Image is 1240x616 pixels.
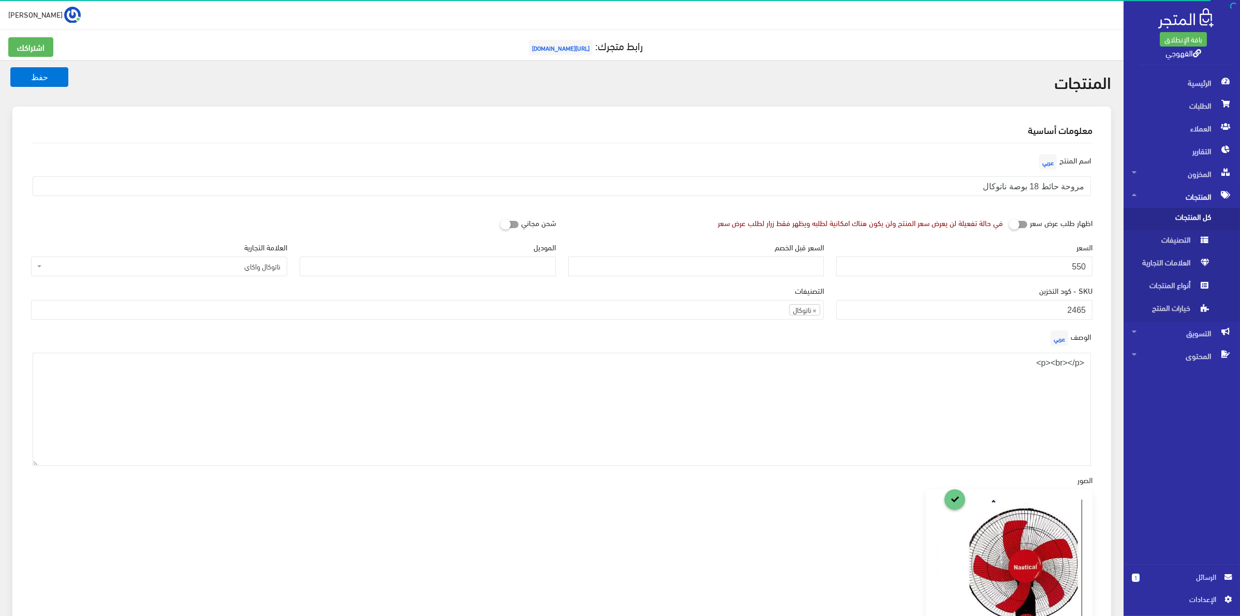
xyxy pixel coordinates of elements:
span: [URL][DOMAIN_NAME] [529,40,593,55]
textarea: <p><br></p> [33,353,1091,466]
span: العلامات التجارية [1132,253,1211,276]
label: شحن مجاني [521,213,556,232]
span: اﻹعدادات [1140,593,1216,605]
label: الموديل [534,241,556,252]
a: المنتجات [1124,185,1240,208]
a: اشتراكك [8,37,53,57]
span: عربي [1051,330,1068,346]
label: SKU - كود التخزين [1039,284,1093,296]
a: التقارير [1124,140,1240,162]
span: [PERSON_NAME] [8,8,63,21]
a: المحتوى [1124,344,1240,367]
span: الرسائل [1148,571,1216,582]
li: ناتوكال [789,304,820,315]
label: السعر [1076,241,1093,252]
a: أنواع المنتجات [1124,276,1240,299]
span: المخزون [1132,162,1232,185]
span: خيارات المنتج [1132,299,1211,322]
a: الرئيسية [1124,71,1240,94]
span: ناتوكال واكاي [31,257,287,276]
label: الصور [1077,474,1093,486]
a: المخزون [1124,162,1240,185]
a: 1 الرسائل [1132,571,1232,593]
label: اظهار طلب عرض سعر [1030,213,1093,232]
a: ... [PERSON_NAME] [8,6,81,23]
span: عربي [1039,154,1057,170]
a: خيارات المنتج [1124,299,1240,322]
a: رابط متجرك:[URL][DOMAIN_NAME] [526,36,643,55]
img: . [1158,8,1214,28]
span: 1 [1132,574,1140,582]
a: اﻹعدادات [1132,593,1232,610]
label: التصنيفات [795,284,824,296]
span: ناتوكال واكاي [44,261,281,272]
span: الرئيسية [1132,71,1232,94]
label: السعر قبل الخصم [775,241,824,252]
a: العملاء [1124,117,1240,140]
div: في حالة تفعيلة لن يعرض سعر المنتج ولن يكون هناك امكانية لطلبه ويظهر فقط زرار لطلب عرض سعر [718,217,1003,229]
span: كل المنتجات [1132,208,1211,231]
span: المنتجات [1132,185,1232,208]
a: الطلبات [1124,94,1240,117]
span: التسويق [1132,322,1232,344]
label: العلامة التجارية [244,241,287,252]
a: العلامات التجارية [1124,253,1240,276]
label: اسم المنتج [1037,152,1091,172]
h2: معلومات أساسية [31,125,1093,134]
span: التقارير [1132,140,1232,162]
span: المحتوى [1132,344,1232,367]
a: كل المنتجات [1124,208,1240,231]
span: الطلبات [1132,94,1232,117]
button: حفظ [10,67,68,87]
label: الوصف [1048,328,1091,349]
a: باقة الإنطلاق [1160,32,1207,47]
span: التصنيفات [1132,231,1211,253]
span: × [813,305,817,315]
img: ... [64,7,81,23]
a: القهوجي [1165,45,1201,60]
a: التصنيفات [1124,231,1240,253]
h2: المنتجات [12,72,1111,91]
span: العملاء [1132,117,1232,140]
span: أنواع المنتجات [1132,276,1211,299]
